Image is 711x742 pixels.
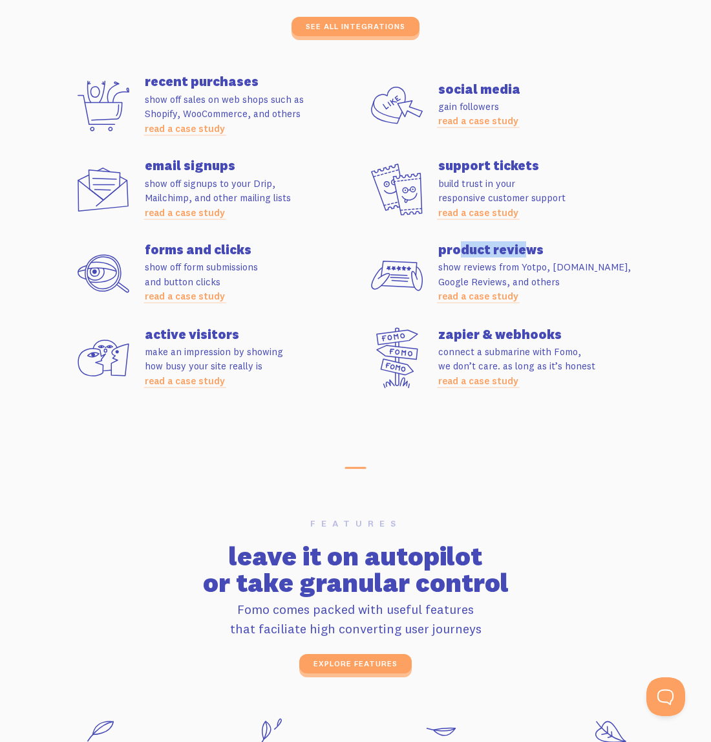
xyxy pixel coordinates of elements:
h2: leave it on autopilot or take granular control [70,543,641,596]
h4: support tickets [438,159,649,172]
h4: active visitors [145,328,355,341]
p: connect a submarine with Fomo, we don’t care. as long as it’s honest [438,345,649,389]
a: read a case study [145,122,225,135]
a: read a case study [438,206,518,219]
p: show off signups to your Drip, Mailchimp, and other mailing lists [145,177,355,221]
h6: features [70,519,641,528]
p: gain followers [438,100,649,129]
p: show reviews from Yotpo, [DOMAIN_NAME], Google Reviews, and others [438,260,649,304]
a: read a case study [438,115,518,127]
a: read a case study [145,206,225,219]
a: explore features [299,654,412,673]
p: build trust in your responsive customer support [438,177,649,221]
p: show off form submissions and button clicks [145,260,355,304]
h4: recent purchases [145,75,355,88]
a: read a case study [145,290,225,302]
p: Fomo comes packed with useful features that faciliate high converting user journeys [70,600,641,638]
p: make an impression by showing how busy your site really is [145,345,355,389]
h4: social media [438,83,649,96]
p: show off sales on web shops such as Shopify, WooCommerce, and others [145,93,355,136]
h4: forms and clicks [145,243,355,256]
h4: zapier & webhooks [438,328,649,341]
a: read a case study [438,290,518,302]
h4: email signups [145,159,355,172]
a: read a case study [438,375,518,387]
h4: product reviews [438,243,649,256]
a: see all integrations [292,17,419,36]
iframe: Help Scout Beacon - Open [646,677,685,716]
a: read a case study [145,375,225,387]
